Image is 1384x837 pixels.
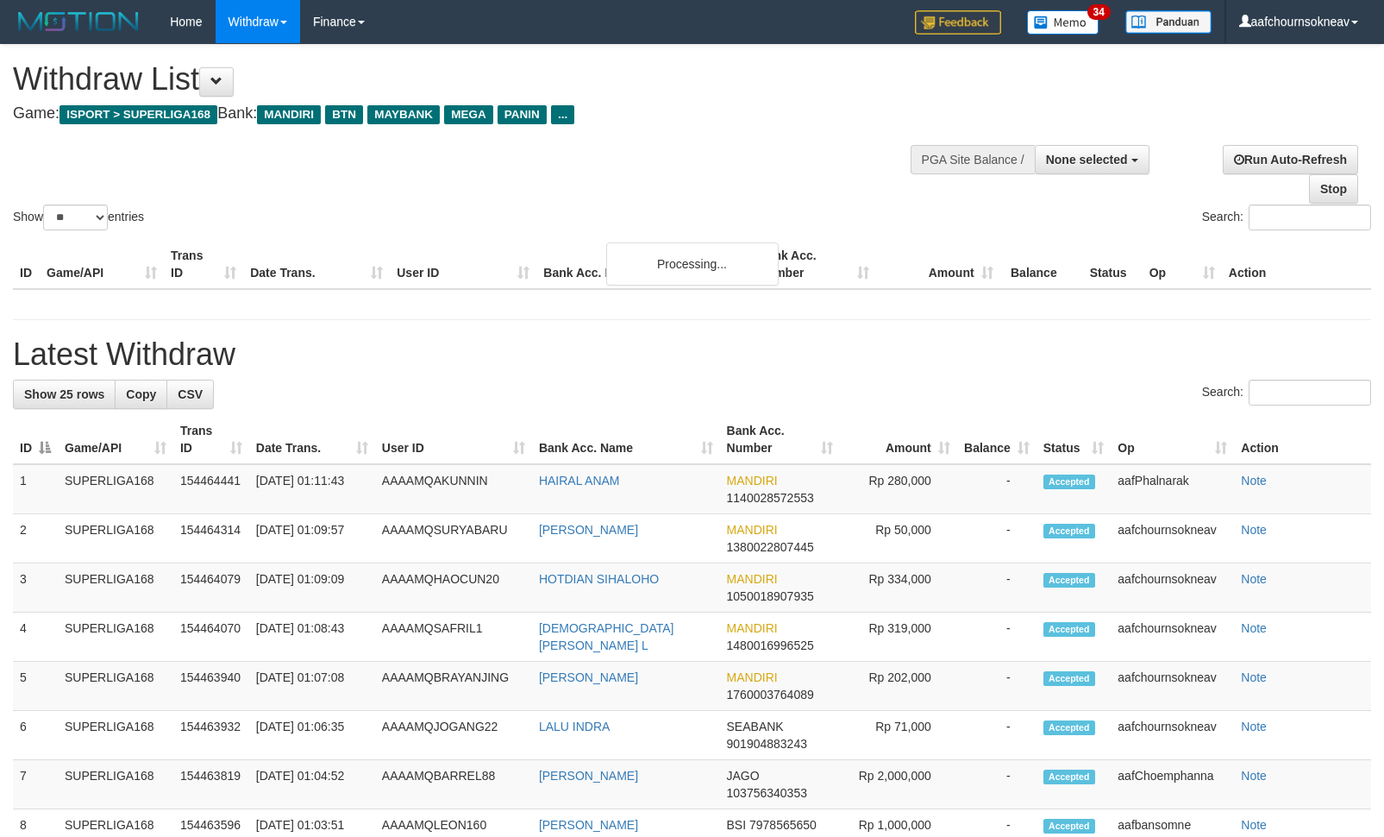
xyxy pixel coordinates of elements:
td: SUPERLIGA168 [58,662,173,711]
th: Game/API: activate to sort column ascending [58,415,173,464]
td: AAAAMQHAOCUN20 [375,563,532,613]
a: [PERSON_NAME] [539,523,638,537]
td: AAAAMQBRAYANJING [375,662,532,711]
button: None selected [1035,145,1149,174]
th: Status [1083,240,1143,289]
label: Search: [1202,205,1371,230]
td: 154463932 [173,711,249,760]
td: SUPERLIGA168 [58,514,173,563]
a: Note [1241,769,1267,783]
td: Rp 2,000,000 [840,760,957,809]
a: HOTDIAN SIHALOHO [539,572,659,586]
a: [PERSON_NAME] [539,818,638,832]
span: Copy 7978565650 to clipboard [749,818,817,832]
span: Copy 1760003764089 to clipboard [727,688,814,702]
img: Button%20Memo.svg [1027,10,1099,35]
span: Copy 1140028572553 to clipboard [727,491,814,505]
label: Show entries [13,205,144,230]
th: User ID [390,240,536,289]
th: ID [13,240,40,289]
span: None selected [1046,153,1128,167]
a: Copy [115,380,167,409]
span: Accepted [1043,622,1095,637]
td: 3 [13,563,58,613]
img: panduan.png [1125,10,1212,34]
select: Showentries [43,205,108,230]
a: CSV [166,380,214,409]
input: Search: [1249,380,1371,406]
span: MANDIRI [727,670,778,684]
td: SUPERLIGA168 [58,760,173,809]
span: Copy 901904883243 to clipboard [727,737,807,751]
td: [DATE] 01:11:43 [249,464,375,514]
span: MANDIRI [727,572,778,586]
span: Accepted [1043,573,1095,588]
span: ISPORT > SUPERLIGA168 [59,105,217,124]
td: aafchournsokneav [1111,514,1234,563]
span: CSV [178,387,203,401]
td: AAAAMQBARREL88 [375,760,532,809]
td: aafchournsokneav [1111,711,1234,760]
span: 34 [1087,4,1111,20]
img: MOTION_logo.png [13,9,144,35]
span: Copy 1050018907935 to clipboard [727,589,814,603]
span: Copy [126,387,156,401]
th: Bank Acc. Number: activate to sort column ascending [720,415,840,464]
td: - [957,760,1036,809]
td: AAAAMQSAFRIL1 [375,613,532,662]
span: Accepted [1043,671,1095,686]
a: [PERSON_NAME] [539,769,638,783]
span: ... [551,105,574,124]
td: SUPERLIGA168 [58,563,173,613]
th: User ID: activate to sort column ascending [375,415,532,464]
td: [DATE] 01:09:57 [249,514,375,563]
th: Date Trans.: activate to sort column ascending [249,415,375,464]
th: Action [1222,240,1371,289]
span: Accepted [1043,770,1095,784]
a: Show 25 rows [13,380,116,409]
span: BSI [727,818,747,832]
td: [DATE] 01:08:43 [249,613,375,662]
th: Trans ID [164,240,243,289]
a: LALU INDRA [539,720,610,733]
span: JAGO [727,769,760,783]
td: aafchournsokneav [1111,563,1234,613]
td: - [957,711,1036,760]
td: - [957,613,1036,662]
a: Note [1241,474,1267,488]
label: Search: [1202,380,1371,406]
a: Note [1241,572,1267,586]
h1: Withdraw List [13,62,905,97]
span: Accepted [1043,721,1095,735]
input: Search: [1249,205,1371,230]
th: Op: activate to sort column ascending [1111,415,1234,464]
span: MANDIRI [727,621,778,635]
th: ID: activate to sort column descending [13,415,58,464]
a: Note [1241,621,1267,635]
td: aafchournsokneav [1111,613,1234,662]
td: Rp 334,000 [840,563,957,613]
span: PANIN [498,105,547,124]
td: Rp 319,000 [840,613,957,662]
span: Accepted [1043,475,1095,489]
span: Show 25 rows [24,387,104,401]
td: 5 [13,662,58,711]
span: MANDIRI [727,523,778,537]
div: PGA Site Balance / [911,145,1035,174]
td: 154464079 [173,563,249,613]
td: AAAAMQAKUNNIN [375,464,532,514]
h1: Latest Withdraw [13,337,1371,372]
th: Status: activate to sort column ascending [1036,415,1112,464]
a: Stop [1309,174,1358,204]
td: aafchournsokneav [1111,662,1234,711]
span: MEGA [444,105,493,124]
a: Run Auto-Refresh [1223,145,1358,174]
td: AAAAMQSURYABARU [375,514,532,563]
span: Copy 1380022807445 to clipboard [727,540,814,554]
span: Copy 1480016996525 to clipboard [727,639,814,652]
a: [PERSON_NAME] [539,670,638,684]
td: 154464314 [173,514,249,563]
span: Accepted [1043,819,1095,834]
td: SUPERLIGA168 [58,613,173,662]
td: AAAAMQJOGANG22 [375,711,532,760]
